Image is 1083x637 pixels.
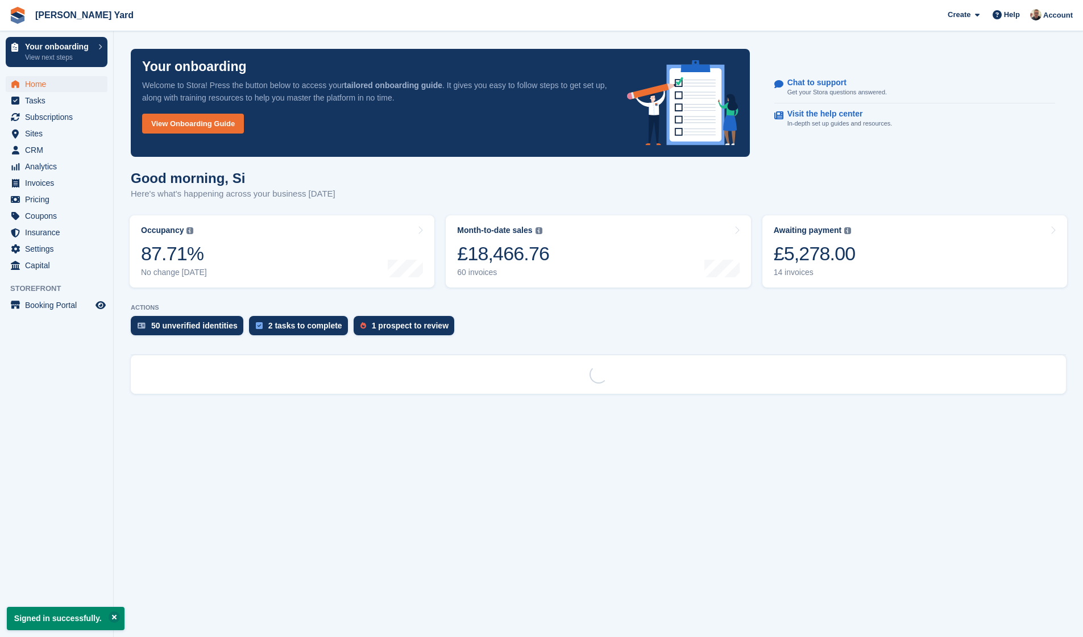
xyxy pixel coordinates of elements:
[25,159,93,174] span: Analytics
[131,316,249,341] a: 50 unverified identities
[25,224,93,240] span: Insurance
[6,241,107,257] a: menu
[25,257,93,273] span: Capital
[142,114,244,134] a: View Onboarding Guide
[6,208,107,224] a: menu
[25,175,93,191] span: Invoices
[627,60,738,145] img: onboarding-info-6c161a55d2c0e0a8cae90662b2fe09162a5109e8cc188191df67fb4f79e88e88.svg
[762,215,1067,288] a: Awaiting payment £5,278.00 14 invoices
[844,227,851,234] img: icon-info-grey-7440780725fd019a000dd9b08b2336e03edf1995a4989e88bcd33f0948082b44.svg
[130,215,434,288] a: Occupancy 87.71% No change [DATE]
[536,227,542,234] img: icon-info-grey-7440780725fd019a000dd9b08b2336e03edf1995a4989e88bcd33f0948082b44.svg
[1004,9,1020,20] span: Help
[372,321,449,330] div: 1 prospect to review
[6,297,107,313] a: menu
[360,322,366,329] img: prospect-51fa495bee0391a8d652442698ab0144808aea92771e9ea1ae160a38d050c398.svg
[25,126,93,141] span: Sites
[7,607,125,630] p: Signed in successfully.
[31,6,138,24] a: [PERSON_NAME] Yard
[774,226,842,235] div: Awaiting payment
[457,226,532,235] div: Month-to-date sales
[268,321,342,330] div: 2 tasks to complete
[1043,10,1073,21] span: Account
[142,60,247,73] p: Your onboarding
[142,79,609,104] p: Welcome to Stora! Press the button below to access your . It gives you easy to follow steps to ge...
[6,109,107,125] a: menu
[25,52,93,63] p: View next steps
[25,93,93,109] span: Tasks
[151,321,238,330] div: 50 unverified identities
[787,78,878,88] p: Chat to support
[25,76,93,92] span: Home
[6,224,107,240] a: menu
[774,72,1055,103] a: Chat to support Get your Stora questions answered.
[787,88,887,97] p: Get your Stora questions answered.
[186,227,193,234] img: icon-info-grey-7440780725fd019a000dd9b08b2336e03edf1995a4989e88bcd33f0948082b44.svg
[131,170,335,186] h1: Good morning, Si
[6,37,107,67] a: Your onboarding View next steps
[25,109,93,125] span: Subscriptions
[25,297,93,313] span: Booking Portal
[344,81,442,90] strong: tailored onboarding guide
[6,257,107,273] a: menu
[457,242,549,265] div: £18,466.76
[6,191,107,207] a: menu
[131,188,335,201] p: Here's what's happening across your business [DATE]
[256,322,263,329] img: task-75834270c22a3079a89374b754ae025e5fb1db73e45f91037f5363f120a921f8.svg
[787,109,883,119] p: Visit the help center
[10,283,113,294] span: Storefront
[141,268,207,277] div: No change [DATE]
[141,242,207,265] div: 87.71%
[249,316,354,341] a: 2 tasks to complete
[25,191,93,207] span: Pricing
[131,304,1066,311] p: ACTIONS
[9,7,26,24] img: stora-icon-8386f47178a22dfd0bd8f6a31ec36ba5ce8667c1dd55bd0f319d3a0aa187defe.svg
[6,175,107,191] a: menu
[6,126,107,141] a: menu
[457,268,549,277] div: 60 invoices
[774,242,856,265] div: £5,278.00
[141,226,184,235] div: Occupancy
[948,9,970,20] span: Create
[787,119,893,128] p: In-depth set up guides and resources.
[138,322,146,329] img: verify_identity-adf6edd0f0f0b5bbfe63781bf79b02c33cf7c696d77639b501bdc392416b5a36.svg
[94,298,107,312] a: Preview store
[25,241,93,257] span: Settings
[774,268,856,277] div: 14 invoices
[6,159,107,174] a: menu
[446,215,750,288] a: Month-to-date sales £18,466.76 60 invoices
[774,103,1055,134] a: Visit the help center In-depth set up guides and resources.
[25,208,93,224] span: Coupons
[6,76,107,92] a: menu
[25,142,93,158] span: CRM
[1030,9,1041,20] img: Si Allen
[6,93,107,109] a: menu
[6,142,107,158] a: menu
[25,43,93,51] p: Your onboarding
[354,316,460,341] a: 1 prospect to review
